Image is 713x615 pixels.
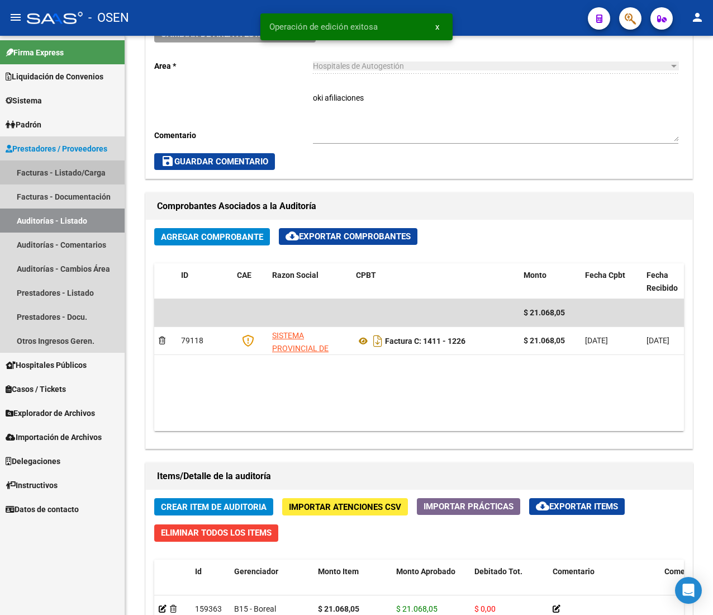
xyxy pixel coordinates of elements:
[396,604,438,613] span: $ 21.068,05
[474,604,496,613] span: $ 0,00
[6,383,66,395] span: Casos / Tickets
[417,498,520,515] button: Importar Prácticas
[9,11,22,24] mat-icon: menu
[286,229,299,243] mat-icon: cloud_download
[195,604,222,613] span: 159363
[529,498,625,515] button: Exportar Items
[6,94,42,107] span: Sistema
[272,331,329,366] span: SISTEMA PROVINCIAL DE SALUD
[88,6,129,30] span: - OSEN
[524,336,565,345] strong: $ 21.068,05
[6,119,41,131] span: Padrón
[642,263,704,300] datatable-header-cell: Fecha Recibido
[6,503,79,515] span: Datos de contacto
[181,271,188,280] span: ID
[234,604,276,613] span: B15 - Boreal
[553,567,595,576] span: Comentario
[392,560,470,609] datatable-header-cell: Monto Aprobado
[157,197,681,215] h1: Comprobantes Asociados a la Auditoría
[6,143,107,155] span: Prestadores / Proveedores
[237,271,251,280] span: CAE
[424,502,514,512] span: Importar Prácticas
[385,337,465,346] strong: Factura C: 1411 - 1226
[272,271,319,280] span: Razon Social
[154,153,275,170] button: Guardar Comentario
[370,332,385,350] i: Descargar documento
[181,336,203,345] span: 79118
[234,567,278,576] span: Gerenciador
[313,61,404,70] span: Hospitales de Autogestión
[269,21,378,32] span: Operación de edición exitosa
[154,129,313,141] p: Comentario
[524,308,565,317] span: $ 21.068,05
[268,263,351,300] datatable-header-cell: Razon Social
[195,567,202,576] span: Id
[6,479,58,491] span: Instructivos
[6,46,64,59] span: Firma Express
[351,263,519,300] datatable-header-cell: CPBT
[177,263,232,300] datatable-header-cell: ID
[318,567,359,576] span: Monto Item
[230,560,313,609] datatable-header-cell: Gerenciador
[691,11,704,24] mat-icon: person
[154,498,273,515] button: Crear Item de Auditoria
[647,336,669,345] span: [DATE]
[161,154,174,168] mat-icon: save
[426,17,448,37] button: x
[474,567,522,576] span: Debitado Tot.
[675,577,702,604] div: Open Intercom Messenger
[585,336,608,345] span: [DATE]
[161,232,263,242] span: Agregar Comprobante
[396,567,455,576] span: Monto Aprobado
[154,228,270,245] button: Agregar Comprobante
[524,271,546,280] span: Monto
[318,604,359,613] strong: $ 21.068,05
[279,228,417,245] button: Exportar Comprobantes
[282,498,408,515] button: Importar Atenciones CSV
[435,22,439,32] span: x
[6,70,103,83] span: Liquidación de Convenios
[6,455,60,467] span: Delegaciones
[536,499,549,513] mat-icon: cloud_download
[157,467,681,485] h1: Items/Detalle de la auditoría
[313,560,392,609] datatable-header-cell: Monto Item
[161,502,267,512] span: Crear Item de Auditoria
[161,528,272,538] span: Eliminar Todos los Items
[286,231,411,242] span: Exportar Comprobantes
[548,560,660,609] datatable-header-cell: Comentario
[519,263,581,300] datatable-header-cell: Monto
[154,60,313,72] p: Area *
[470,560,548,609] datatable-header-cell: Debitado Tot.
[154,524,278,542] button: Eliminar Todos los Items
[191,560,230,609] datatable-header-cell: Id
[581,263,642,300] datatable-header-cell: Fecha Cpbt
[585,271,625,280] span: Fecha Cpbt
[356,271,376,280] span: CPBT
[161,157,268,167] span: Guardar Comentario
[6,407,95,419] span: Explorador de Archivos
[232,263,268,300] datatable-header-cell: CAE
[6,431,102,443] span: Importación de Archivos
[536,502,618,512] span: Exportar Items
[6,359,87,371] span: Hospitales Públicos
[289,502,401,512] span: Importar Atenciones CSV
[647,271,678,292] span: Fecha Recibido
